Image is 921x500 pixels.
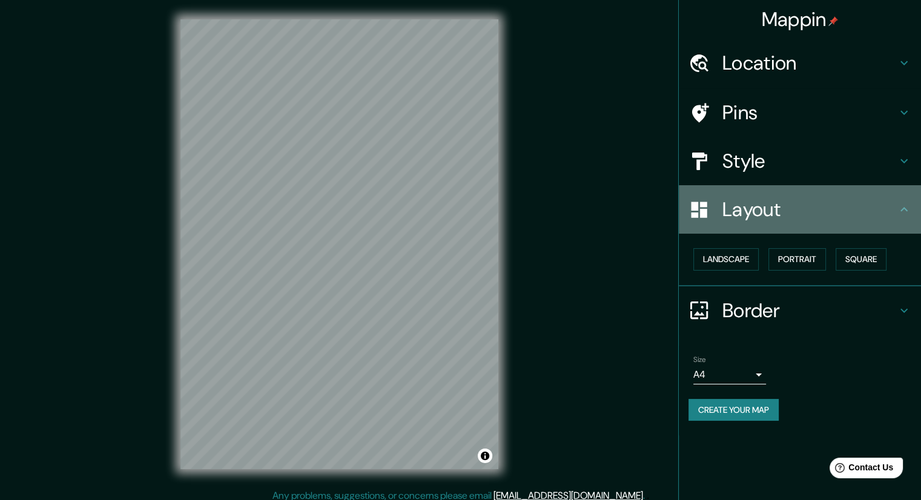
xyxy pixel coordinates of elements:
img: pin-icon.png [828,16,838,26]
button: Create your map [688,399,779,421]
label: Size [693,354,706,364]
div: Border [679,286,921,335]
button: Landscape [693,248,759,271]
canvas: Map [180,19,498,469]
button: Square [836,248,886,271]
div: A4 [693,365,766,384]
button: Toggle attribution [478,449,492,463]
div: Layout [679,185,921,234]
h4: Pins [722,100,897,125]
button: Portrait [768,248,826,271]
h4: Border [722,298,897,323]
div: Style [679,137,921,185]
h4: Mappin [762,7,839,31]
h4: Location [722,51,897,75]
div: Location [679,39,921,87]
h4: Style [722,149,897,173]
h4: Layout [722,197,897,222]
iframe: Help widget launcher [813,453,908,487]
div: Pins [679,88,921,137]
